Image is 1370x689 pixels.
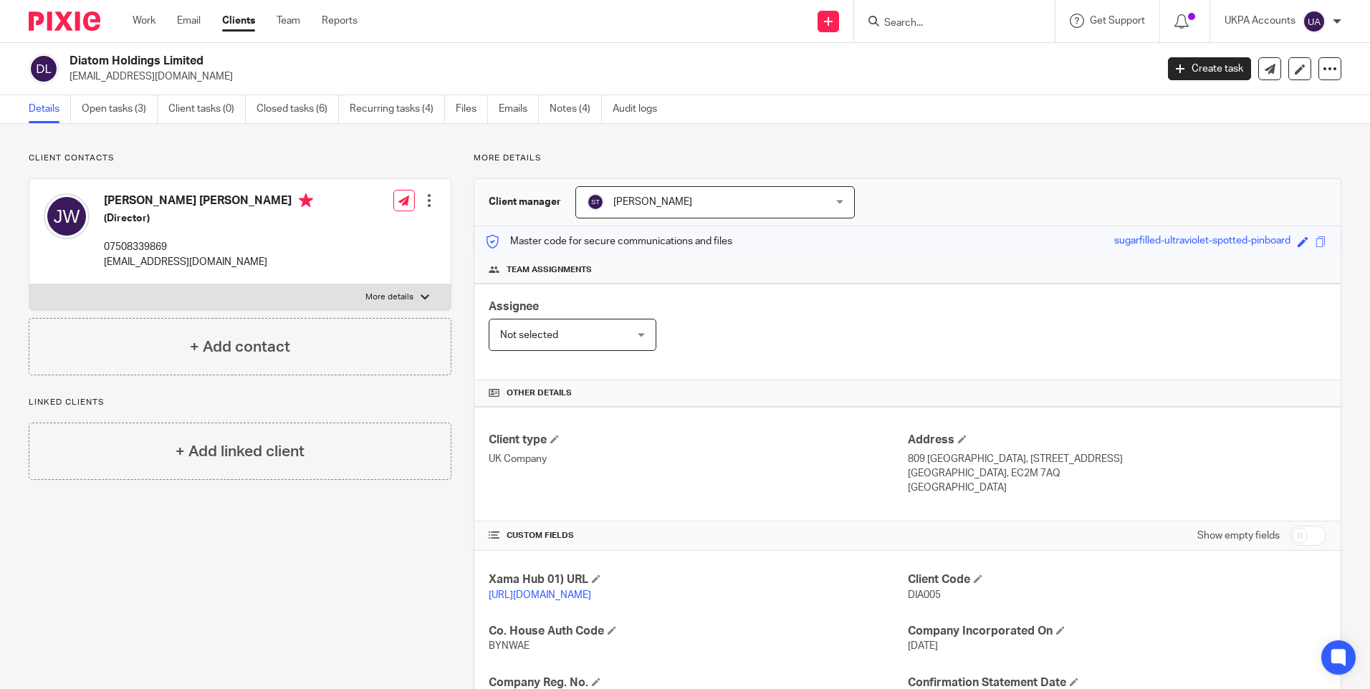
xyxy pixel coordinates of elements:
a: Clients [222,14,255,28]
h4: [PERSON_NAME] [PERSON_NAME] [104,193,313,211]
h4: + Add contact [190,336,290,358]
h4: Client type [489,433,907,448]
a: Recurring tasks (4) [350,95,445,123]
img: svg%3E [29,54,59,84]
h3: Client manager [489,195,561,209]
a: Audit logs [613,95,668,123]
span: Assignee [489,301,539,312]
p: More details [365,291,413,303]
h2: Diatom Holdings Limited [70,54,931,69]
h4: Company Incorporated On [908,624,1326,639]
span: Other details [507,387,572,399]
p: 809 [GEOGRAPHIC_DATA], [STREET_ADDRESS] [908,452,1326,466]
h4: Co. House Auth Code [489,624,907,639]
span: [PERSON_NAME] [613,197,692,207]
img: svg%3E [1303,10,1326,33]
p: More details [474,153,1341,164]
span: [DATE] [908,641,938,651]
a: Email [177,14,201,28]
p: Master code for secure communications and files [485,234,732,249]
a: Notes (4) [550,95,602,123]
p: UKPA Accounts [1225,14,1295,28]
img: Pixie [29,11,100,31]
a: Emails [499,95,539,123]
span: BYNWAE [489,641,530,651]
a: Reports [322,14,358,28]
a: Client tasks (0) [168,95,246,123]
h5: (Director) [104,211,313,226]
p: Client contacts [29,153,451,164]
img: svg%3E [44,193,90,239]
img: svg%3E [587,193,604,211]
a: Team [277,14,300,28]
a: Create task [1168,57,1251,80]
input: Search [883,17,1012,30]
h4: + Add linked client [176,440,305,463]
a: Work [133,14,155,28]
p: [GEOGRAPHIC_DATA], EC2M 7AQ [908,466,1326,481]
label: Show empty fields [1197,529,1280,543]
a: Files [456,95,488,123]
a: [URL][DOMAIN_NAME] [489,590,591,600]
p: [GEOGRAPHIC_DATA] [908,481,1326,495]
div: sugarfilled-ultraviolet-spotted-pinboard [1114,233,1290,250]
span: DIA005 [908,590,941,600]
i: Primary [299,193,313,208]
a: Details [29,95,71,123]
span: Team assignments [507,264,592,276]
p: Linked clients [29,397,451,408]
a: Open tasks (3) [82,95,158,123]
p: UK Company [489,452,907,466]
p: [EMAIL_ADDRESS][DOMAIN_NAME] [104,255,313,269]
h4: Client Code [908,572,1326,587]
p: [EMAIL_ADDRESS][DOMAIN_NAME] [70,69,1146,84]
h4: Xama Hub 01) URL [489,572,907,587]
span: Not selected [500,330,558,340]
span: Get Support [1090,16,1145,26]
p: 07508339869 [104,240,313,254]
a: Closed tasks (6) [257,95,339,123]
h4: Address [908,433,1326,448]
h4: CUSTOM FIELDS [489,530,907,541]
